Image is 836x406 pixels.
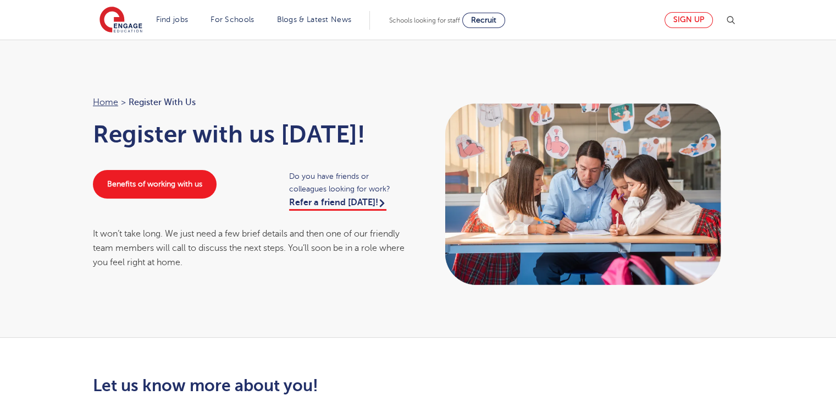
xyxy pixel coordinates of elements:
[471,16,496,24] span: Recruit
[462,13,505,28] a: Recruit
[121,97,126,107] span: >
[277,15,352,24] a: Blogs & Latest News
[211,15,254,24] a: For Schools
[93,227,407,270] div: It won’t take long. We just need a few brief details and then one of our friendly team members wi...
[289,197,386,211] a: Refer a friend [DATE]!
[99,7,142,34] img: Engage Education
[156,15,189,24] a: Find jobs
[665,12,713,28] a: Sign up
[129,95,196,109] span: Register with us
[389,17,460,24] span: Schools looking for staff
[93,95,407,109] nav: breadcrumb
[93,376,521,395] h2: Let us know more about you!
[93,97,118,107] a: Home
[289,170,407,195] span: Do you have friends or colleagues looking for work?
[93,120,407,148] h1: Register with us [DATE]!
[93,170,217,199] a: Benefits of working with us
